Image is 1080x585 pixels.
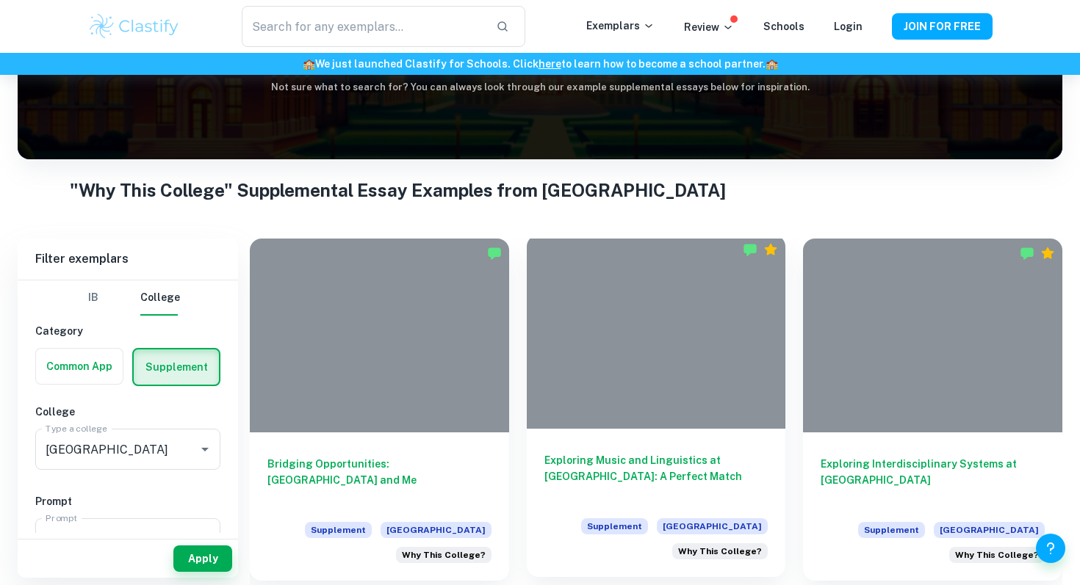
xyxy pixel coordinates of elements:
[303,58,315,70] span: 🏫
[173,545,232,572] button: Apply
[544,452,768,501] h6: Exploring Music and Linguistics at [GEOGRAPHIC_DATA]: A Perfect Match
[955,548,1039,562] span: Why This College?
[763,21,804,32] a: Schools
[18,80,1062,95] h6: Not sure what to search for? You can always look through our example supplemental essays below fo...
[684,19,734,35] p: Review
[743,242,757,257] img: Marked
[539,58,561,70] a: here
[70,177,1010,203] h1: "Why This College" Supplemental Essay Examples from [GEOGRAPHIC_DATA]
[1040,246,1055,261] div: Premium
[195,528,215,549] button: Open
[140,280,180,316] button: College
[821,456,1045,504] h6: Exploring Interdisciplinary Systems at [GEOGRAPHIC_DATA]
[763,242,778,257] div: Premium
[487,246,502,261] img: Marked
[678,545,762,558] span: Why This College?
[934,522,1045,538] span: [GEOGRAPHIC_DATA]
[46,422,107,435] label: Type a college
[35,493,220,509] h6: Prompt
[35,404,220,420] h6: College
[3,56,1077,72] h6: We just launched Clastify for Schools. Click to learn how to become a school partner.
[381,522,492,538] span: [GEOGRAPHIC_DATA]
[242,6,484,47] input: Search for any exemplars...
[949,547,1045,563] div: What is your sense of Duke as a university and a community, and why do you consider it a good mat...
[766,58,778,70] span: 🏫
[834,21,863,32] a: Login
[858,522,925,538] span: Supplement
[803,239,1062,581] a: Exploring Interdisciplinary Systems at [GEOGRAPHIC_DATA]Supplement[GEOGRAPHIC_DATA]What is your s...
[18,239,238,280] h6: Filter exemplars
[657,518,768,534] span: [GEOGRAPHIC_DATA]
[134,349,219,385] button: Supplement
[402,548,486,562] span: Why This College?
[396,547,492,563] div: What is your sense of Duke as a university and a community, and why do you consider it a good mat...
[250,239,509,581] a: Bridging Opportunities: [GEOGRAPHIC_DATA] and MeSupplement[GEOGRAPHIC_DATA]What is your sense of ...
[581,518,648,534] span: Supplement
[267,456,492,504] h6: Bridging Opportunities: [GEOGRAPHIC_DATA] and Me
[46,512,78,524] label: Prompt
[527,239,786,581] a: Exploring Music and Linguistics at [GEOGRAPHIC_DATA]: A Perfect MatchSupplement[GEOGRAPHIC_DATA]W...
[76,280,180,316] div: Filter type choice
[672,543,768,559] div: What is your sense of Duke as a university and a community, and why do you consider it a good mat...
[586,18,655,34] p: Exemplars
[195,439,215,459] button: Open
[87,12,181,41] img: Clastify logo
[1020,246,1034,261] img: Marked
[305,522,372,538] span: Supplement
[892,13,993,40] button: JOIN FOR FREE
[1036,534,1065,563] button: Help and Feedback
[35,323,220,339] h6: Category
[36,349,123,384] button: Common App
[76,280,111,316] button: IB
